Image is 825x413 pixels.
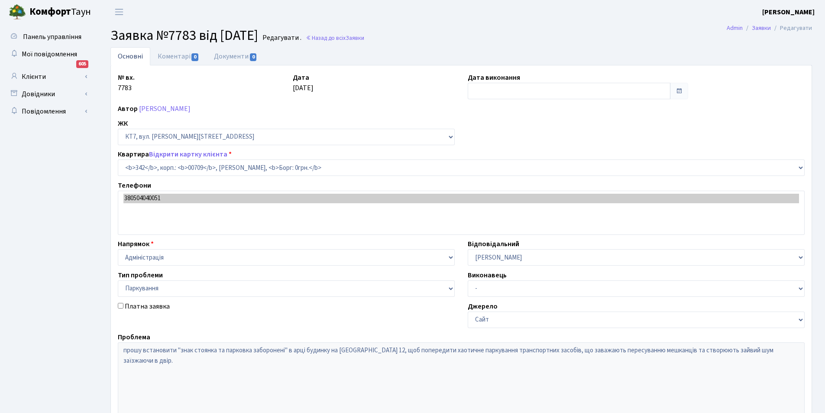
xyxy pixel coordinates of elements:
label: Телефони [118,180,151,191]
label: Виконавець [468,270,507,280]
a: Відкрити картку клієнта [149,150,227,159]
div: 605 [76,60,88,68]
div: 7783 [111,72,286,99]
a: Заявки [752,23,771,33]
a: Коментарі [150,47,207,65]
a: [PERSON_NAME] [762,7,815,17]
div: [DATE] [286,72,461,99]
b: Комфорт [29,5,71,19]
span: 0 [250,53,257,61]
label: Дата [293,72,309,83]
label: Автор [118,104,138,114]
label: Джерело [468,301,498,312]
label: Напрямок [118,239,154,249]
label: Тип проблеми [118,270,163,280]
a: Мої повідомлення605 [4,46,91,63]
a: Повідомлення [4,103,91,120]
label: Квартира [118,149,232,159]
a: Клієнти [4,68,91,85]
small: Редагувати . [261,34,301,42]
span: Таун [29,5,91,20]
button: Переключити навігацію [108,5,130,19]
span: Заявка №7783 від [DATE] [110,26,258,46]
label: Проблема [118,332,150,342]
select: ) [118,159,805,176]
a: Основні [110,47,150,65]
a: Документи [207,47,265,65]
a: Панель управління [4,28,91,46]
a: Admin [727,23,743,33]
span: Панель управління [23,32,81,42]
label: Платна заявка [125,301,170,312]
span: 0 [191,53,198,61]
li: Редагувати [771,23,812,33]
span: Мої повідомлення [22,49,77,59]
select: ) [118,280,455,297]
label: № вх. [118,72,135,83]
img: logo.png [9,3,26,21]
span: Заявки [346,34,364,42]
nav: breadcrumb [714,19,825,37]
option: 380504040051 [123,194,799,203]
label: Дата виконання [468,72,520,83]
label: Відповідальний [468,239,519,249]
a: Довідники [4,85,91,103]
a: [PERSON_NAME] [139,104,191,114]
a: Назад до всіхЗаявки [306,34,364,42]
label: ЖК [118,118,128,129]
